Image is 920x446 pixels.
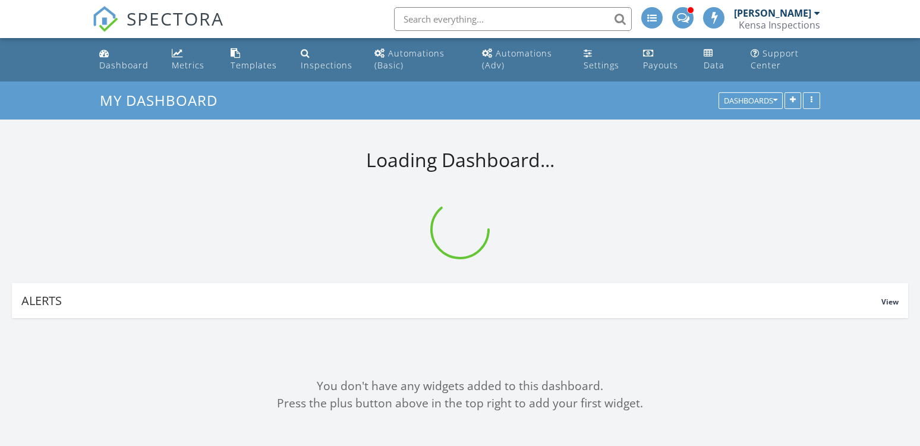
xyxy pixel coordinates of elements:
div: Press the plus button above in the top right to add your first widget. [12,395,908,412]
button: Dashboards [719,93,783,109]
a: Data [699,43,736,77]
div: You don't have any widgets added to this dashboard. [12,378,908,395]
span: View [881,297,899,307]
div: Data [704,59,724,71]
a: Inspections [296,43,361,77]
a: Templates [226,43,286,77]
div: Metrics [172,59,204,71]
a: Settings [579,43,629,77]
div: Alerts [21,293,881,309]
a: Support Center [746,43,826,77]
div: Dashboard [99,59,149,71]
span: SPECTORA [127,6,224,31]
input: Search everything... [394,7,632,31]
div: Templates [231,59,277,71]
div: Settings [584,59,619,71]
div: Automations (Basic) [374,48,445,71]
a: My Dashboard [100,90,228,110]
div: Dashboards [724,97,777,105]
a: Dashboard [94,43,157,77]
div: Kensa Inspections [739,19,820,31]
a: Automations (Advanced) [477,43,569,77]
a: SPECTORA [92,16,224,41]
div: Support Center [751,48,799,71]
img: The Best Home Inspection Software - Spectora [92,6,118,32]
div: Inspections [301,59,352,71]
a: Automations (Basic) [370,43,468,77]
a: Metrics [167,43,216,77]
a: Payouts [638,43,689,77]
div: [PERSON_NAME] [734,7,811,19]
div: Payouts [643,59,678,71]
div: Automations (Adv) [482,48,552,71]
